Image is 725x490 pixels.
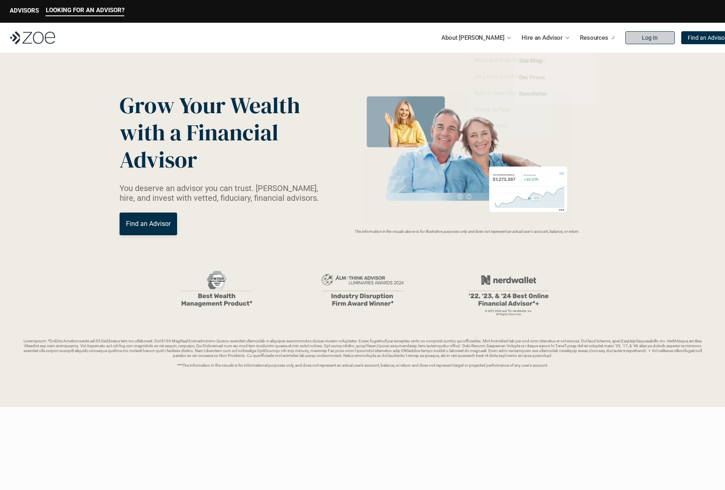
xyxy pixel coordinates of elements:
[19,339,706,368] p: Loremipsum: *DolOrsi Ametconsecte adi Eli Seddoeius tem inc utlaboreet. Dol 8169 MagNaal Enimadmi...
[46,6,124,14] p: LOOKING FOR AN ADVISOR?
[580,32,608,44] p: Resources
[120,183,329,203] p: You deserve an advisor you can trust. [PERSON_NAME], hire, and invest with vetted, fiduciary, fin...
[126,220,171,228] p: Find an Advisor
[10,7,39,14] p: ADVISORS
[120,90,300,121] span: Grow Your Wealth
[642,34,658,41] p: Log In
[441,32,504,44] p: About [PERSON_NAME]
[522,32,562,44] p: Hire an Advisor
[120,117,283,175] span: with a Financial Advisor
[625,31,675,44] a: Log In
[355,229,580,234] em: The information in the visuals above is for illustrative purposes only and does not represent an ...
[359,92,575,224] img: Zoe Financial Hero Image
[120,213,177,235] a: Find an Advisor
